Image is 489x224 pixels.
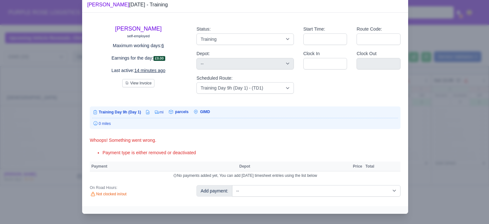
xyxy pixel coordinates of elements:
[99,110,141,114] span: Training Day 9h (Day 1)
[351,162,364,171] th: Price
[87,1,168,9] div: [DATE] - Training
[196,25,210,33] label: Status:
[122,79,154,87] button: View Invoice
[92,121,398,126] div: 0 miles
[196,75,232,82] label: Scheduled Route:
[457,193,489,224] iframe: Chat Widget
[357,50,377,57] label: Clock Out
[90,171,400,180] td: No payments added yet, You can add [DATE] timesheet entries using the list below
[115,25,162,32] a: [PERSON_NAME]
[90,185,187,190] div: On Road Hours:
[90,191,187,197] div: Not clocked in/out
[151,109,164,115] td: mi
[90,162,238,171] th: Payment
[90,42,187,49] p: Maximum working days:
[127,34,150,38] small: self-employed
[238,162,346,171] th: Depot
[175,110,188,114] span: parcels
[90,67,187,74] p: Last active:
[161,43,164,48] u: 6
[90,54,187,62] p: Earnings for the day:
[303,50,320,57] label: Clock In
[153,56,166,61] span: £0.00
[87,2,129,7] a: [PERSON_NAME]
[200,110,210,114] span: GIMD
[303,25,325,33] label: Start Time:
[364,162,376,171] th: Total
[90,137,400,144] div: Whoops! Something went wrong.
[134,68,165,73] u: 14 minutes ago
[103,149,400,156] li: Payment type is either removed or deactivated
[357,25,382,33] label: Route Code:
[196,185,232,197] div: Add payment:
[196,50,210,57] label: Depot:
